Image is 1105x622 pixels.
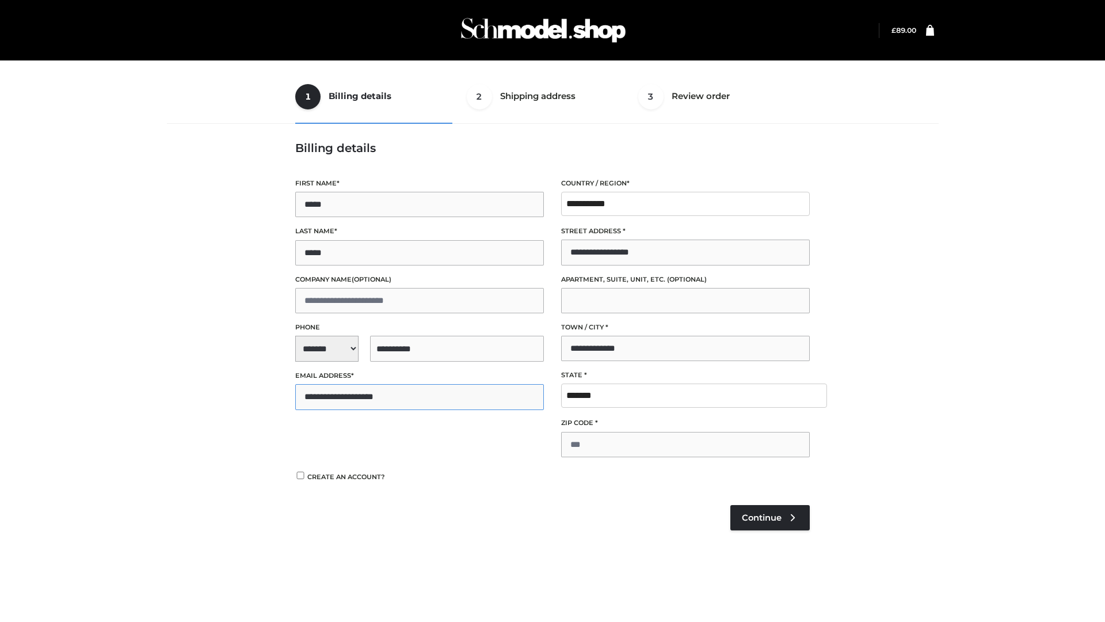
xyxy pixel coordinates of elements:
img: Schmodel Admin 964 [457,7,630,53]
span: (optional) [667,275,707,283]
label: State [561,370,810,381]
bdi: 89.00 [891,26,916,35]
a: Continue [730,505,810,530]
label: Phone [295,322,544,333]
label: Street address [561,226,810,237]
label: First name [295,178,544,189]
a: £89.00 [891,26,916,35]
label: Town / City [561,322,810,333]
span: Continue [742,513,782,523]
span: Create an account? [307,473,385,481]
label: Company name [295,274,544,285]
label: Last name [295,226,544,237]
label: Country / Region [561,178,810,189]
input: Create an account? [295,472,306,479]
span: £ [891,26,896,35]
h3: Billing details [295,141,810,155]
label: Apartment, suite, unit, etc. [561,274,810,285]
label: Email address [295,370,544,381]
label: ZIP Code [561,418,810,428]
span: (optional) [352,275,391,283]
